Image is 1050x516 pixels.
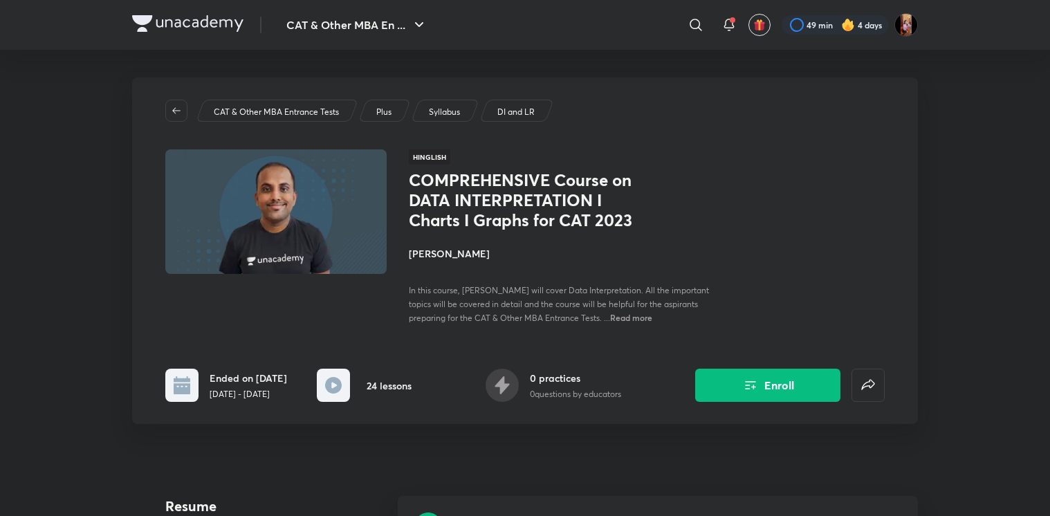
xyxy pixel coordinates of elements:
[841,18,855,32] img: streak
[214,106,339,118] p: CAT & Other MBA Entrance Tests
[409,285,709,323] span: In this course, [PERSON_NAME] will cover Data Interpretation. All the important topics will be co...
[132,15,243,35] a: Company Logo
[753,19,766,31] img: avatar
[851,369,885,402] button: false
[409,149,450,165] span: Hinglish
[427,106,463,118] a: Syllabus
[695,369,840,402] button: Enroll
[429,106,460,118] p: Syllabus
[132,15,243,32] img: Company Logo
[748,14,771,36] button: avatar
[530,371,621,385] h6: 0 practices
[495,106,537,118] a: DI and LR
[367,378,412,393] h6: 24 lessons
[212,106,342,118] a: CAT & Other MBA Entrance Tests
[497,106,535,118] p: DI and LR
[278,11,436,39] button: CAT & Other MBA En ...
[610,312,652,323] span: Read more
[530,388,621,400] p: 0 questions by educators
[210,371,287,385] h6: Ended on [DATE]
[376,106,392,118] p: Plus
[210,388,287,400] p: [DATE] - [DATE]
[374,106,394,118] a: Plus
[409,170,635,230] h1: COMPREHENSIVE Course on DATA INTERPRETATION I Charts I Graphs for CAT 2023
[409,246,719,261] h4: [PERSON_NAME]
[163,148,389,275] img: Thumbnail
[894,13,918,37] img: Aayushi Kumari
